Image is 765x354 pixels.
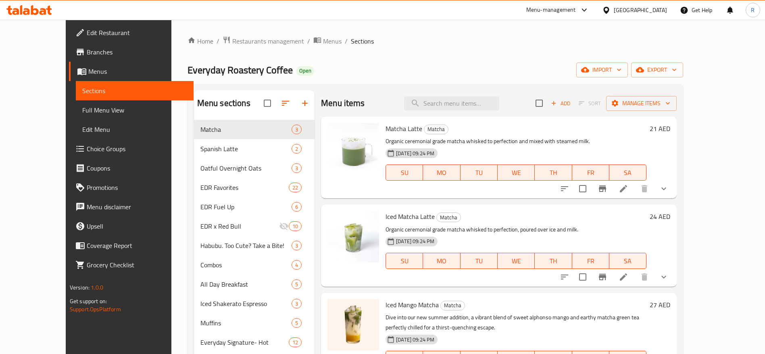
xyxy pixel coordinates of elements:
[194,197,315,217] div: EDR Fuel Up6
[572,165,609,181] button: FR
[574,269,591,285] span: Select to update
[441,301,465,310] span: Matcha
[200,279,292,289] span: All Day Breakfast
[426,167,457,179] span: MO
[574,180,591,197] span: Select to update
[87,202,187,212] span: Menu disclaimer
[292,241,302,250] div: items
[87,163,187,173] span: Coupons
[464,167,494,179] span: TU
[200,144,292,154] div: Spanish Latte
[289,337,302,347] div: items
[538,255,569,267] span: TH
[76,100,194,120] a: Full Menu View
[87,183,187,192] span: Promotions
[424,125,448,134] span: Matcha
[289,339,301,346] span: 12
[200,183,289,192] span: EDR Favorites
[194,275,315,294] div: All Day Breakfast5
[292,242,301,250] span: 3
[464,255,494,267] span: TU
[386,253,423,269] button: SU
[659,184,669,194] svg: Show Choices
[194,313,315,333] div: Muffins5
[200,221,279,231] span: EDR x Red Bull
[232,36,304,46] span: Restaurants management
[292,281,301,288] span: 5
[389,167,420,179] span: SU
[650,211,670,222] h6: 24 AED
[292,202,302,212] div: items
[188,36,683,46] nav: breadcrumb
[188,61,293,79] span: Everyday Roastery Coffee
[292,145,301,153] span: 2
[606,96,677,111] button: Manage items
[386,225,646,235] p: Organic ceremonial grade matcha whisked to perfection, poured over ice and milk.
[76,81,194,100] a: Sections
[69,236,194,255] a: Coverage Report
[593,267,612,287] button: Branch-specific-item
[194,255,315,275] div: Combos4
[289,223,301,230] span: 10
[69,23,194,42] a: Edit Restaurant
[313,36,342,46] a: Menus
[327,123,379,175] img: Matcha Latte
[292,203,301,211] span: 6
[200,202,292,212] span: EDR Fuel Up
[69,217,194,236] a: Upsell
[296,67,315,74] span: Open
[650,299,670,310] h6: 27 AED
[386,136,646,146] p: Organic ceremonial grade matcha whisked to perfection and mixed with steamed milk.
[440,301,465,310] div: Matcha
[423,253,460,269] button: MO
[609,165,646,181] button: SA
[393,336,438,344] span: [DATE] 09:24 PM
[593,179,612,198] button: Branch-specific-item
[631,62,683,77] button: export
[292,163,302,173] div: items
[572,253,609,269] button: FR
[194,139,315,158] div: Spanish Latte2
[200,125,292,134] span: Matcha
[200,318,292,328] div: Muffins
[548,97,573,110] button: Add
[351,36,374,46] span: Sections
[635,267,654,287] button: delete
[635,179,654,198] button: delete
[583,65,621,75] span: import
[501,255,532,267] span: WE
[638,65,677,75] span: export
[327,211,379,262] img: Iced Matcha Latte
[575,255,606,267] span: FR
[296,66,315,76] div: Open
[194,158,315,178] div: Oatful Overnight Oats3
[538,167,569,179] span: TH
[194,236,315,255] div: Habubu. Too Cute? Take a Bite!3
[437,213,461,222] span: Matcha
[535,253,572,269] button: TH
[654,267,673,287] button: show more
[393,237,438,245] span: [DATE] 09:24 PM
[461,253,498,269] button: TU
[69,158,194,178] a: Coupons
[292,319,301,327] span: 5
[200,241,292,250] span: Habubu. Too Cute? Take a Bite!
[200,337,289,347] span: Everyday Signature- Hot
[82,105,187,115] span: Full Menu View
[292,125,302,134] div: items
[576,62,628,77] button: import
[327,299,379,351] img: Iced Mango Matcha
[426,255,457,267] span: MO
[659,272,669,282] svg: Show Choices
[91,282,103,293] span: 1.0.0
[613,98,670,108] span: Manage items
[613,255,643,267] span: SA
[548,97,573,110] span: Add item
[555,179,574,198] button: sort-choices
[751,6,755,15] span: R
[82,125,187,134] span: Edit Menu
